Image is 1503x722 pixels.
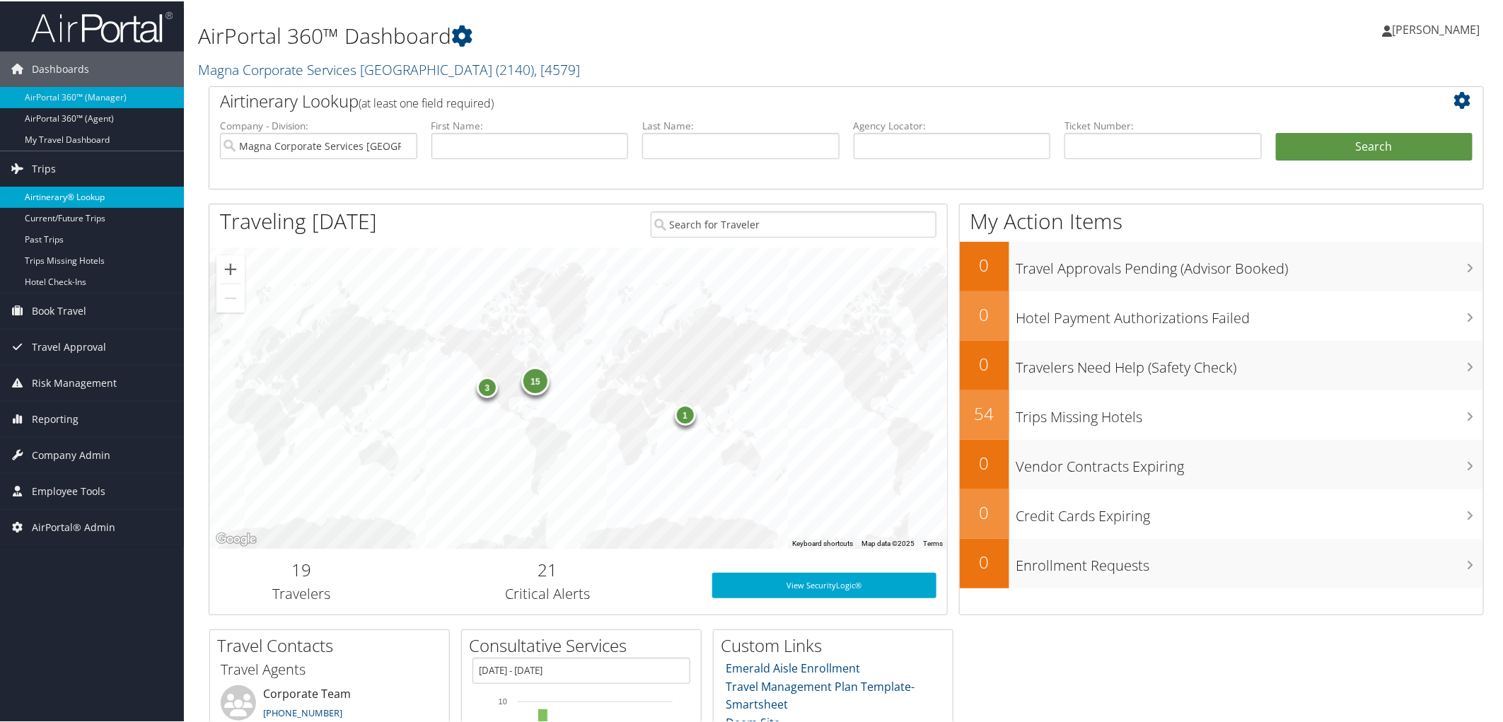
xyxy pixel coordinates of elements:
[496,59,534,78] span: ( 2140 )
[960,301,1009,325] h2: 0
[405,583,691,602] h3: Critical Alerts
[32,292,86,327] span: Book Travel
[960,499,1009,523] h2: 0
[1016,349,1484,376] h3: Travelers Need Help (Safety Check)
[32,436,110,472] span: Company Admin
[960,389,1484,438] a: 54Trips Missing Hotels
[674,403,695,424] div: 1
[792,537,853,547] button: Keyboard shortcuts
[534,59,580,78] span: , [ 4579 ]
[960,400,1009,424] h2: 54
[861,538,915,546] span: Map data ©2025
[216,254,245,282] button: Zoom in
[1064,117,1262,132] label: Ticket Number:
[405,557,691,581] h2: 21
[960,488,1484,537] a: 0Credit Cards Expiring
[359,94,494,110] span: (at least one field required)
[1016,448,1484,475] h3: Vendor Contracts Expiring
[1016,498,1484,525] h3: Credit Cards Expiring
[213,529,260,547] a: Open this area in Google Maps (opens a new window)
[431,117,629,132] label: First Name:
[220,557,383,581] h2: 19
[521,366,550,394] div: 15
[726,659,861,675] a: Emerald Aisle Enrollment
[32,508,115,544] span: AirPortal® Admin
[726,677,915,711] a: Travel Management Plan Template- Smartsheet
[220,88,1366,112] h2: Airtinerary Lookup
[220,117,417,132] label: Company - Division:
[499,696,507,704] tspan: 10
[1016,300,1484,327] h3: Hotel Payment Authorizations Failed
[221,658,439,678] h3: Travel Agents
[1016,250,1484,277] h3: Travel Approvals Pending (Advisor Booked)
[960,252,1009,276] h2: 0
[960,438,1484,488] a: 0Vendor Contracts Expiring
[220,583,383,602] h3: Travelers
[1016,399,1484,426] h3: Trips Missing Hotels
[1276,132,1473,160] button: Search
[960,240,1484,290] a: 0Travel Approvals Pending (Advisor Booked)
[960,450,1009,474] h2: 0
[32,50,89,86] span: Dashboards
[712,571,937,597] a: View SecurityLogic®
[960,351,1009,375] h2: 0
[213,529,260,547] img: Google
[217,632,449,656] h2: Travel Contacts
[960,290,1484,339] a: 0Hotel Payment Authorizations Failed
[32,364,117,400] span: Risk Management
[263,705,342,718] a: [PHONE_NUMBER]
[477,375,498,397] div: 3
[32,328,106,363] span: Travel Approval
[32,150,56,185] span: Trips
[31,9,173,42] img: airportal-logo.png
[220,205,377,235] h1: Traveling [DATE]
[1383,7,1495,50] a: [PERSON_NAME]
[721,632,953,656] h2: Custom Links
[1393,21,1480,36] span: [PERSON_NAME]
[854,117,1051,132] label: Agency Locator:
[960,537,1484,587] a: 0Enrollment Requests
[960,205,1484,235] h1: My Action Items
[1016,547,1484,574] h3: Enrollment Requests
[198,20,1062,50] h1: AirPortal 360™ Dashboard
[960,339,1484,389] a: 0Travelers Need Help (Safety Check)
[651,210,937,236] input: Search for Traveler
[216,283,245,311] button: Zoom out
[469,632,701,656] h2: Consultative Services
[32,400,79,436] span: Reporting
[198,59,580,78] a: Magna Corporate Services [GEOGRAPHIC_DATA]
[960,549,1009,573] h2: 0
[32,472,105,508] span: Employee Tools
[923,538,943,546] a: Terms (opens in new tab)
[642,117,840,132] label: Last Name:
